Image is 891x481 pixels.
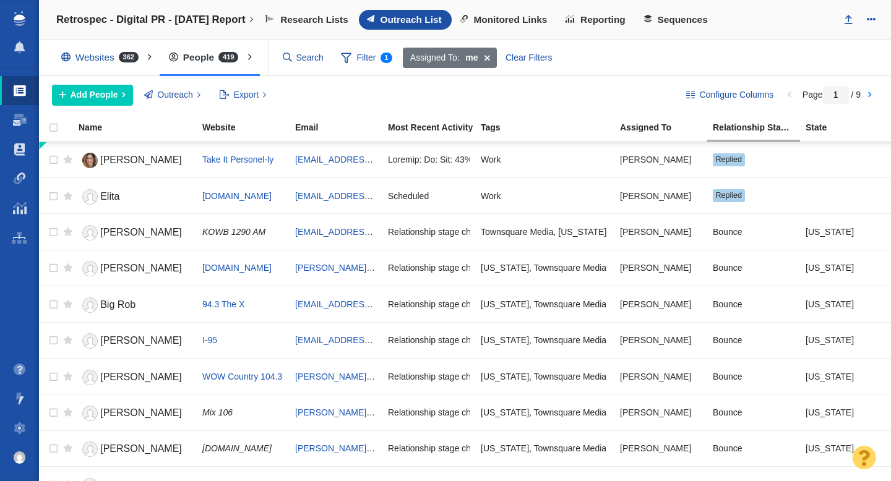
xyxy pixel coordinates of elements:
[79,222,191,244] a: [PERSON_NAME]
[202,299,244,309] a: 94.3 The X
[79,367,191,388] a: [PERSON_NAME]
[157,88,193,101] span: Outreach
[79,294,191,316] a: Big Rob
[295,227,513,237] a: [EMAIL_ADDRESS][PERSON_NAME][DOMAIN_NAME]
[388,262,539,273] span: Relationship stage changed to: Bounce
[100,335,182,346] span: [PERSON_NAME]
[620,218,702,245] div: [PERSON_NAME]
[481,226,606,237] span: Townsquare Media, Wyoming
[481,154,501,165] span: Work
[713,371,742,382] span: Bounce
[234,88,259,101] span: Export
[278,47,330,69] input: Search
[79,123,201,132] div: Name
[620,435,702,462] div: [PERSON_NAME]
[715,155,742,164] span: Replied
[707,250,800,286] td: Bounce
[481,334,606,346] span: Connecticut, Townsquare Media
[465,51,478,64] strong: me
[707,394,800,430] td: Bounce
[79,330,191,352] a: [PERSON_NAME]
[473,14,547,25] span: Monitored Links
[79,438,191,460] a: [PERSON_NAME]
[580,14,626,25] span: Reporting
[100,443,182,454] span: [PERSON_NAME]
[202,407,233,417] span: Mix 106
[713,123,804,134] a: Relationship Stage
[707,214,800,250] td: Bounce
[481,262,606,273] span: Colorado, Townsquare Media
[806,255,887,281] div: [US_STATE]
[100,299,136,310] span: Big Rob
[388,371,539,382] span: Relationship stage changed to: Bounce
[380,14,441,25] span: Outreach List
[381,53,393,63] span: 1
[713,299,742,310] span: Bounce
[707,286,800,322] td: Bounce
[481,123,619,132] div: Tags
[388,123,480,132] div: Most Recent Activity
[707,430,800,466] td: Bounce
[713,334,742,346] span: Bounce
[295,123,387,132] div: Email
[295,299,442,309] a: [EMAIL_ADDRESS][DOMAIN_NAME]
[620,123,712,132] div: Assigned To
[481,123,619,134] a: Tags
[620,399,702,425] div: [PERSON_NAME]
[295,263,585,273] a: [PERSON_NAME][EMAIL_ADDRESS][PERSON_NAME][DOMAIN_NAME]
[79,258,191,279] a: [PERSON_NAME]
[620,291,702,317] div: [PERSON_NAME]
[388,226,539,237] span: Relationship stage changed to: Bounce
[499,48,559,69] div: Clear Filters
[119,52,139,62] span: 362
[52,43,153,72] div: Websites
[699,88,773,101] span: Configure Columns
[713,443,742,454] span: Bounce
[295,191,442,201] a: [EMAIL_ADDRESS][DOMAIN_NAME]
[707,358,800,394] td: Bounce
[481,443,606,454] span: Illinois, Townsquare Media
[713,407,742,418] span: Bounce
[202,335,217,345] a: I-95
[14,11,25,26] img: buzzstream_logo_iconsimple.png
[137,85,208,106] button: Outreach
[679,85,781,106] button: Configure Columns
[100,227,182,237] span: [PERSON_NAME]
[620,182,702,209] div: [PERSON_NAME]
[713,262,742,273] span: Bounce
[100,263,182,273] span: [PERSON_NAME]
[713,226,742,237] span: Bounce
[803,90,861,100] span: Page / 9
[620,327,702,354] div: [PERSON_NAME]
[257,10,358,30] a: Research Lists
[334,46,400,70] span: Filter
[79,123,201,134] a: Name
[100,372,182,382] span: [PERSON_NAME]
[620,123,712,134] a: Assigned To
[388,190,429,202] span: Scheduled
[657,14,707,25] span: Sequences
[202,372,282,381] a: WOW Country 104.3
[202,155,273,164] span: Take It Personel-ly
[100,155,182,165] span: [PERSON_NAME]
[295,372,585,381] a: [PERSON_NAME][EMAIL_ADDRESS][PERSON_NAME][DOMAIN_NAME]
[14,451,26,464] img: 8a21b1a12a7554901d364e890baed237
[806,399,887,425] div: [US_STATE]
[707,142,800,178] td: Replied
[280,14,348,25] span: Research Lists
[806,218,887,245] div: [US_STATE]
[295,123,387,134] a: Email
[481,407,606,418] span: Idaho, Townsquare Media
[452,10,557,30] a: Monitored Links
[359,10,452,30] a: Outreach List
[100,191,119,202] span: Elita
[481,299,606,310] span: Colorado, Townsquare Media
[79,402,191,424] a: [PERSON_NAME]
[56,14,246,26] h4: Retrospec - Digital PR - [DATE] Report
[295,335,513,345] a: [EMAIL_ADDRESS][PERSON_NAME][DOMAIN_NAME]
[202,443,272,453] span: [DOMAIN_NAME]
[806,291,887,317] div: [US_STATE]
[707,322,800,358] td: Bounce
